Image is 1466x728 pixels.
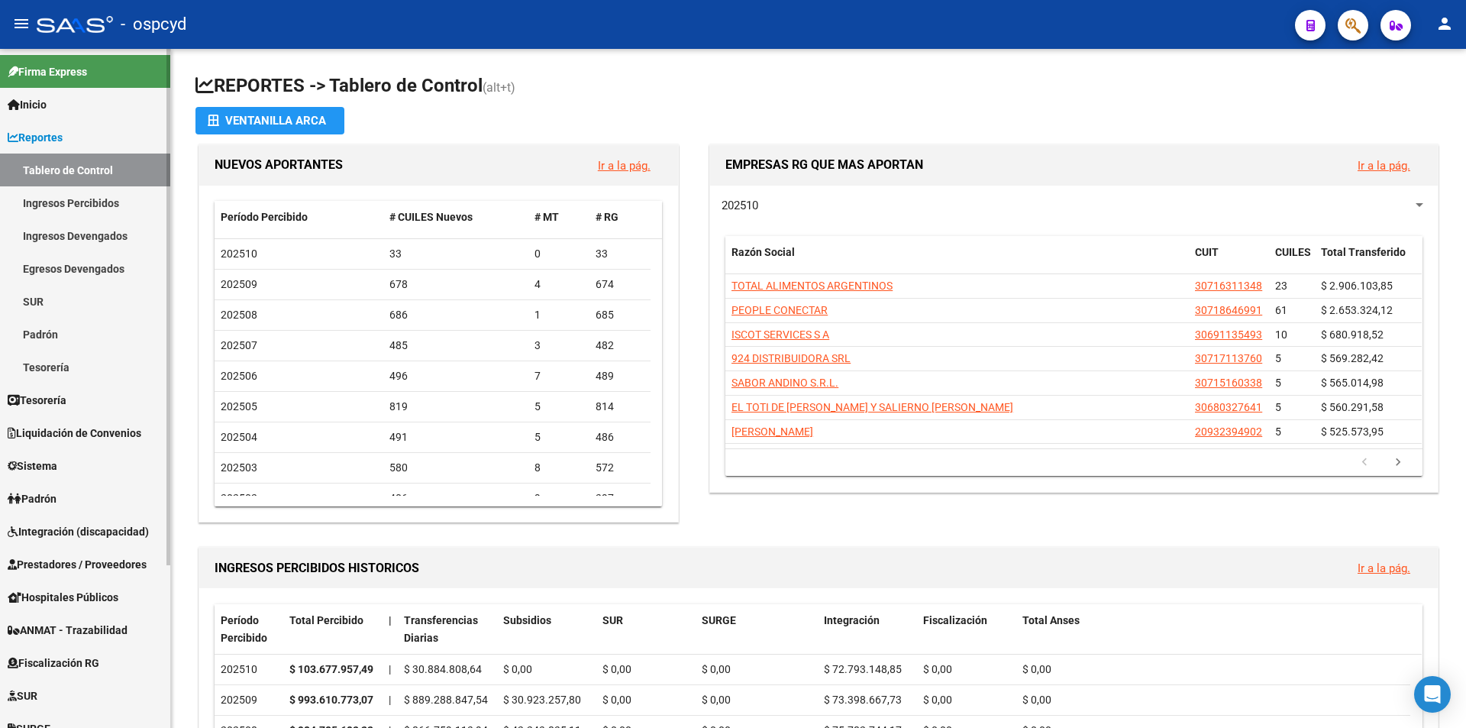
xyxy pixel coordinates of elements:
[1321,280,1393,292] span: $ 2.906.103,85
[12,15,31,33] mat-icon: menu
[534,490,583,507] div: 9
[389,694,391,706] span: |
[731,246,795,258] span: Razón Social
[8,392,66,409] span: Tesorería
[1275,425,1281,438] span: 5
[221,691,277,709] div: 202509
[1022,614,1080,626] span: Total Anses
[8,556,147,573] span: Prestadores / Proveedores
[8,655,99,671] span: Fiscalización RG
[1195,328,1262,341] span: 30691135493
[221,309,257,321] span: 202508
[596,398,644,416] div: 814
[534,429,583,446] div: 5
[722,199,758,212] span: 202510
[534,337,583,354] div: 3
[289,694,373,706] strong: $ 993.610.773,07
[503,694,581,706] span: $ 30.923.257,80
[1321,246,1406,258] span: Total Transferido
[121,8,186,41] span: - ospcyd
[398,604,497,655] datatable-header-cell: Transferencias Diarias
[1275,280,1287,292] span: 23
[221,431,257,443] span: 202504
[8,458,57,474] span: Sistema
[596,367,644,385] div: 489
[1269,236,1315,286] datatable-header-cell: CUILES
[404,663,482,675] span: $ 30.884.808,64
[1189,236,1269,286] datatable-header-cell: CUIT
[725,157,923,172] span: EMPRESAS RG QUE MAS APORTAN
[1022,663,1051,675] span: $ 0,00
[8,523,149,540] span: Integración (discapacidad)
[215,561,419,575] span: INGRESOS PERCIBIDOS HISTORICOS
[596,306,644,324] div: 685
[8,129,63,146] span: Reportes
[596,337,644,354] div: 482
[221,661,277,678] div: 202510
[528,201,589,234] datatable-header-cell: # MT
[8,63,87,80] span: Firma Express
[221,339,257,351] span: 202507
[923,614,987,626] span: Fiscalización
[221,492,257,504] span: 202502
[589,201,651,234] datatable-header-cell: # RG
[389,614,392,626] span: |
[195,73,1442,100] h1: REPORTES -> Tablero de Control
[1195,280,1262,292] span: 30716311348
[824,614,880,626] span: Integración
[389,398,523,416] div: 819
[389,490,523,507] div: 406
[534,306,583,324] div: 1
[596,245,644,263] div: 33
[534,211,559,223] span: # MT
[1275,304,1287,316] span: 61
[8,425,141,442] span: Liquidación de Convenios
[8,622,128,639] span: ANMAT - Trazabilidad
[923,694,952,706] span: $ 0,00
[8,688,37,704] span: SUR
[383,201,529,234] datatable-header-cell: # CUILES Nuevos
[534,276,583,293] div: 4
[731,304,828,316] span: PEOPLE CONECTAR
[404,614,478,644] span: Transferencias Diarias
[383,604,398,655] datatable-header-cell: |
[389,276,523,293] div: 678
[1195,304,1262,316] span: 30718646991
[215,604,283,655] datatable-header-cell: Período Percibido
[534,398,583,416] div: 5
[1195,377,1262,389] span: 30715160338
[389,211,473,223] span: # CUILES Nuevos
[208,107,332,134] div: Ventanilla ARCA
[221,614,267,644] span: Período Percibido
[1275,401,1281,413] span: 5
[221,278,257,290] span: 202509
[702,614,736,626] span: SURGE
[534,245,583,263] div: 0
[221,400,257,413] span: 202505
[389,429,523,446] div: 491
[917,604,1016,655] datatable-header-cell: Fiscalización
[389,245,523,263] div: 33
[503,614,551,626] span: Subsidios
[731,401,1013,413] span: EL TOTI DE [PERSON_NAME] Y SALIERNO [PERSON_NAME]
[1321,304,1393,316] span: $ 2.653.324,12
[824,663,902,675] span: $ 72.793.148,85
[596,276,644,293] div: 674
[503,663,532,675] span: $ 0,00
[598,159,651,173] a: Ir a la pág.
[596,490,644,507] div: 397
[8,589,118,606] span: Hospitales Públicos
[221,248,257,260] span: 202510
[596,604,696,655] datatable-header-cell: SUR
[389,337,523,354] div: 485
[1275,352,1281,364] span: 5
[596,429,644,446] div: 486
[389,663,391,675] span: |
[1345,151,1422,180] button: Ir a la pág.
[215,201,383,234] datatable-header-cell: Período Percibido
[731,280,893,292] span: TOTAL ALIMENTOS ARGENTINOS
[731,352,851,364] span: 924 DISTRIBUIDORA SRL
[8,490,57,507] span: Padrón
[1321,425,1384,438] span: $ 525.573,95
[923,663,952,675] span: $ 0,00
